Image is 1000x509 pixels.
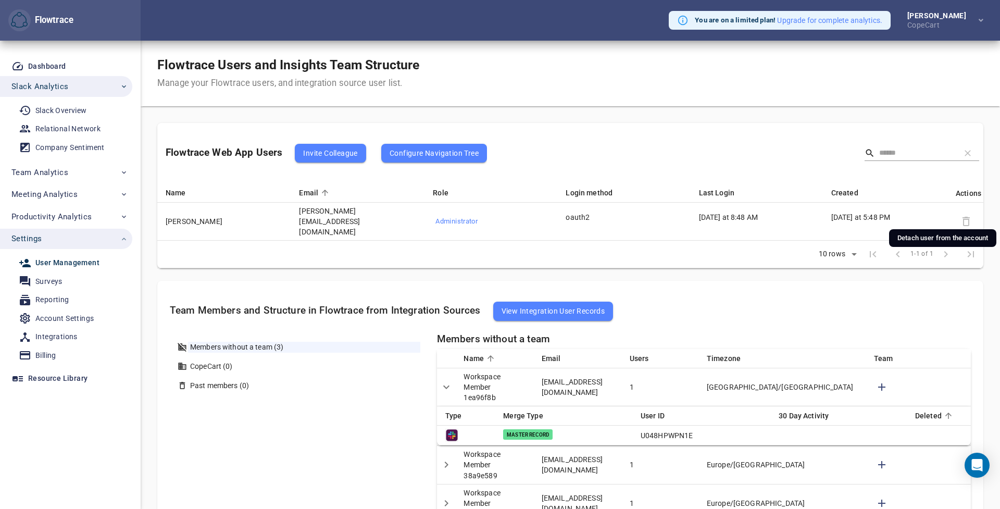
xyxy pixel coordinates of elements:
button: Invite Colleague [295,144,366,163]
div: Billing [35,349,56,362]
span: Invite Colleague [303,147,357,159]
div: CopeCart (0) [188,361,420,372]
div: Slack Overview [35,104,87,117]
span: Team Analytics [11,166,68,179]
div: Dashboard [28,60,66,73]
span: Timezone [707,352,754,365]
td: [GEOGRAPHIC_DATA]/[GEOGRAPHIC_DATA] [698,368,866,406]
span: Email [542,352,574,365]
p: [DATE] at 8:48 AM [699,212,810,222]
input: Search [879,145,952,161]
div: Last Login [699,187,810,199]
div: Merge Type [503,409,619,422]
td: Europe/[GEOGRAPHIC_DATA] [698,446,866,484]
span: Configure Navigation Tree [390,147,479,159]
div: Flowtrace [8,9,73,32]
td: [PERSON_NAME] [157,203,291,241]
span: Role [433,187,462,199]
div: Resource Library [28,372,87,385]
div: Name [166,187,278,199]
button: View Integration User Records [493,302,614,320]
h5: Team Members and Structure in Flowtrace from Integration Sources [170,293,971,329]
span: View Integration User Records [502,305,605,317]
td: [EMAIL_ADDRESS][DOMAIN_NAME] [533,446,621,484]
div: Login method [566,187,678,199]
h1: Flowtrace Users and Insights Team Structure [157,57,419,73]
span: Slack Analytics [11,80,68,93]
td: [EMAIL_ADDRESS][DOMAIN_NAME] [533,368,621,406]
span: Name [464,352,498,365]
div: Type [445,409,483,422]
button: Detail panel visibility toggle [439,379,454,395]
span: First Page [860,242,885,267]
span: Last Login [699,187,748,199]
div: CopeCart [907,19,970,29]
button: Add team override. [874,457,890,473]
div: Users [630,352,686,365]
button: Administrator [433,214,545,230]
div: User ID [641,409,758,422]
td: Workspace Member 38a9e589 [456,446,533,484]
div: Reporting [35,293,69,306]
div: Company Sentiment [35,141,105,154]
strong: You are on a limited plan! [695,16,776,24]
span: Login method [566,187,626,199]
div: User Management [35,256,99,269]
div: 10 rows [812,246,860,262]
p: oauth2 [566,212,678,222]
div: Manage your Flowtrace users, and integration source user list. [157,77,419,90]
div: Members without a team (3) [188,342,420,353]
div: Created [831,187,943,199]
div: Flowtrace [31,14,73,27]
span: Master Record [503,429,553,440]
div: Deleted [915,409,963,422]
td: 1 [621,446,698,484]
div: Name [464,352,521,365]
p: [DATE] at 5:48 PM [831,212,943,222]
div: 10 rows [816,250,848,258]
span: Email [299,187,332,199]
button: Flowtrace [8,9,31,32]
span: Users [630,352,662,365]
span: Last Page [958,242,983,267]
span: 30 Day Activity [779,409,842,422]
div: Past members (0) [188,380,420,391]
span: Meeting Analytics [11,188,78,201]
div: Relational Network [35,122,101,135]
td: 1 [621,368,698,406]
div: Role [433,187,545,199]
img: Logo [445,429,458,442]
span: Type [445,409,476,422]
td: Workspace Member 1ea96f8b [456,368,533,406]
div: Account Settings [35,312,94,325]
div: Email [542,352,609,365]
span: Next Page [933,242,958,267]
span: Name [166,187,199,199]
div: [PERSON_NAME] [907,12,970,19]
span: 1-1 of 1 [910,249,933,259]
button: Detail panel visibility toggle [439,457,454,473]
h5: Members without a team [437,333,971,345]
div: Timezone [707,352,853,365]
span: Team [874,352,907,365]
span: User ID [641,409,678,422]
div: Surveys [35,275,63,288]
span: Merge Type [503,409,556,422]
button: Add team override. [874,379,890,395]
div: Open Intercom Messenger [965,453,990,478]
div: Flowtrace Web App Users [166,135,487,171]
span: Settings [11,232,42,245]
span: Productivity Analytics [11,210,92,224]
button: Configure Navigation Tree [381,144,487,163]
span: Created [831,187,872,199]
span: Previous Page [885,242,910,267]
td: [PERSON_NAME][EMAIL_ADDRESS][DOMAIN_NAME] [291,203,424,241]
div: Integrations [35,330,78,343]
button: [PERSON_NAME]CopeCart [891,9,992,32]
svg: Search [865,148,875,158]
div: 30 Day Activity [779,409,894,422]
td: U048HPWPN1E [632,426,770,445]
img: Flowtrace [11,12,28,29]
div: Team [874,352,963,365]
